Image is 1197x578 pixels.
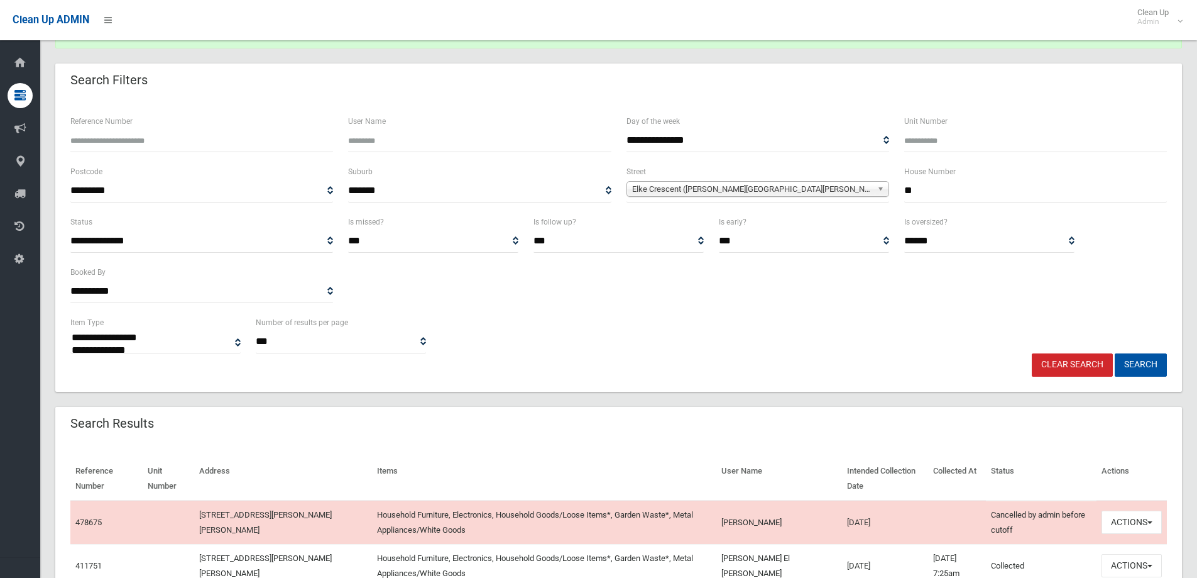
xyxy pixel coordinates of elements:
label: Status [70,215,92,229]
td: Cancelled by admin before cutoff [986,501,1096,545]
small: Admin [1137,17,1169,26]
span: Clean Up ADMIN [13,14,89,26]
label: Is early? [719,215,746,229]
label: House Number [904,165,956,179]
a: [STREET_ADDRESS][PERSON_NAME][PERSON_NAME] [199,553,332,578]
th: Actions [1096,457,1167,501]
td: [DATE] [842,501,928,545]
button: Actions [1101,554,1162,577]
th: User Name [716,457,842,501]
label: Reference Number [70,114,133,128]
label: Is follow up? [533,215,576,229]
a: [STREET_ADDRESS][PERSON_NAME][PERSON_NAME] [199,510,332,535]
label: Item Type [70,316,104,330]
label: Day of the week [626,114,680,128]
label: Unit Number [904,114,948,128]
label: Postcode [70,165,102,179]
a: 478675 [75,518,102,527]
label: Booked By [70,265,106,279]
label: Is missed? [348,215,384,229]
label: User Name [348,114,386,128]
th: Items [372,457,716,501]
label: Suburb [348,165,373,179]
header: Search Results [55,411,169,436]
td: Household Furniture, Electronics, Household Goods/Loose Items*, Garden Waste*, Metal Appliances/W... [372,501,716,545]
th: Collected At [928,457,986,501]
th: Reference Number [70,457,143,501]
label: Street [626,165,646,179]
label: Number of results per page [256,316,348,330]
header: Search Filters [55,68,163,92]
th: Intended Collection Date [842,457,928,501]
th: Address [194,457,372,501]
a: 411751 [75,561,102,570]
a: Clear Search [1032,353,1113,377]
span: Elke Crescent ([PERSON_NAME][GEOGRAPHIC_DATA][PERSON_NAME]) [632,182,872,197]
td: [PERSON_NAME] [716,501,842,545]
span: Clean Up [1131,8,1181,26]
th: Unit Number [143,457,195,501]
button: Actions [1101,511,1162,534]
label: Is oversized? [904,215,948,229]
th: Status [986,457,1096,501]
button: Search [1115,353,1167,377]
